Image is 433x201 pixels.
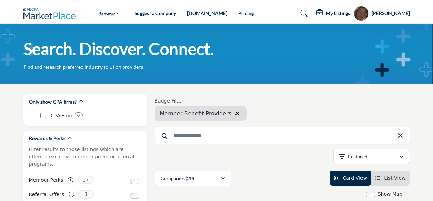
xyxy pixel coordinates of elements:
b: 0 [77,113,80,118]
li: Card View [330,171,371,186]
a: View Card [334,175,367,181]
h5: [PERSON_NAME] [372,10,410,17]
img: Site Logo [23,8,79,19]
button: Companies (20) [155,171,231,186]
p: Find and research preferred industry solution providers [23,64,143,71]
a: Pricing [238,10,254,16]
input: Switch to Referral Offers [130,193,139,199]
div: My Listings [316,9,350,18]
p: Companies (20) [161,175,194,182]
input: Switch to Member Perks [130,179,139,184]
input: Search Keyword [155,127,410,144]
span: 1 [78,190,94,199]
button: Show hide supplier dropdown [354,6,369,21]
label: Member Perks [29,174,64,186]
h2: Only show CPA firms? [29,98,77,105]
h6: Badge Filter [155,98,247,104]
p: Filter results to those listings which are offering exclusive member perks or referral programs. [29,146,142,168]
h2: Rewards & Perks [29,135,65,142]
a: View List [375,175,406,181]
span: Card View [343,175,367,181]
button: Featured [333,149,410,164]
span: 17 [78,176,93,184]
p: Featured [348,153,367,160]
h5: My Listings [326,10,350,17]
a: Search [294,8,312,19]
label: Show Map [378,191,403,198]
label: Referral Offers [29,189,64,201]
span: List View [384,175,405,181]
input: CPA Firm checkbox [40,113,46,118]
span: Member Benefit Providers [160,109,231,118]
div: 0 Results For CPA Firm [75,112,83,118]
p: CPA Firm: CPA Firm [51,112,72,119]
h1: Search. Discover. Connect. [23,38,214,60]
li: List View [371,171,410,186]
a: Suggest a Company [135,10,176,16]
a: Browse [94,9,124,18]
a: [DOMAIN_NAME] [187,10,227,16]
